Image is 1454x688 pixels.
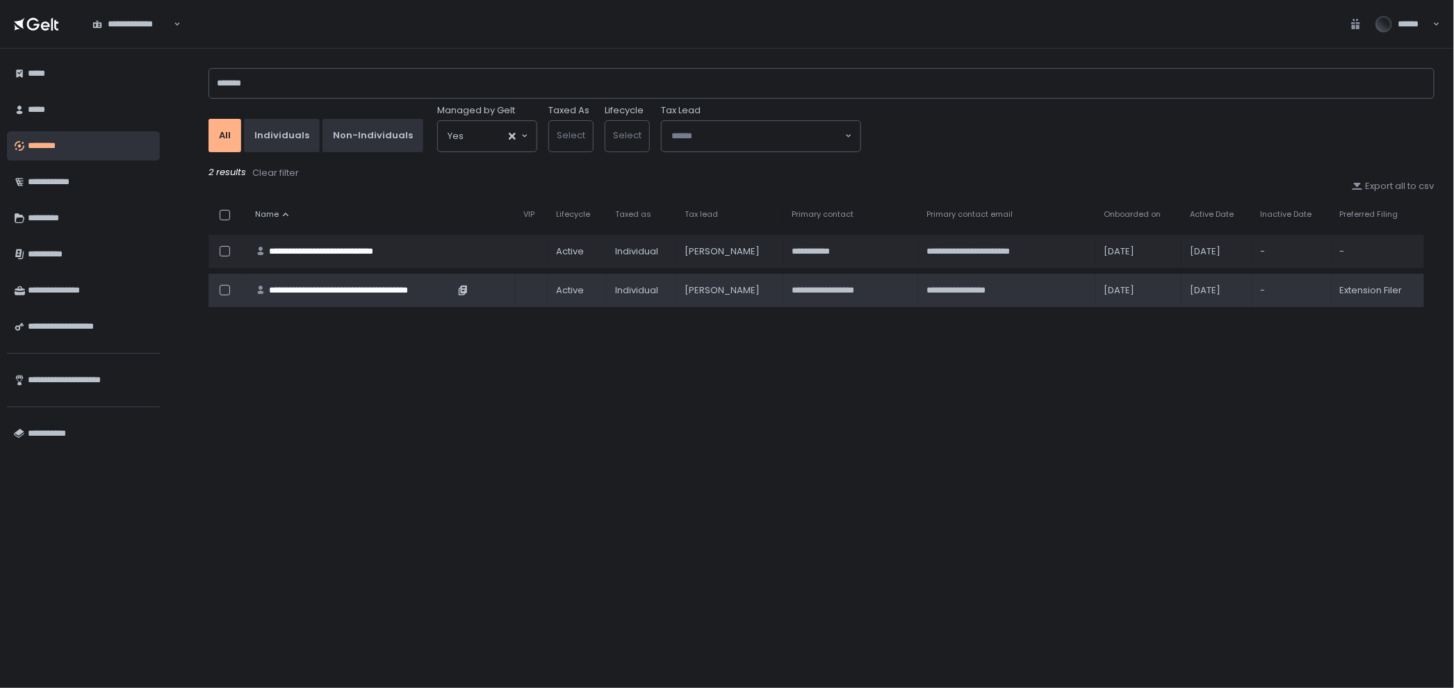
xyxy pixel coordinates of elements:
[1340,284,1416,297] div: Extension Filer
[509,133,516,140] button: Clear Selected
[252,167,299,179] div: Clear filter
[219,129,231,142] div: All
[671,129,844,143] input: Search for option
[1190,284,1243,297] div: [DATE]
[1261,245,1323,258] div: -
[685,245,775,258] div: [PERSON_NAME]
[661,104,701,117] span: Tax Lead
[209,166,1435,180] div: 2 results
[556,245,584,258] span: active
[1352,180,1435,193] button: Export all to csv
[1104,284,1174,297] div: [DATE]
[523,209,534,220] span: VIP
[556,284,584,297] span: active
[254,129,309,142] div: Individuals
[437,104,515,117] span: Managed by Gelt
[685,284,775,297] div: [PERSON_NAME]
[548,104,589,117] label: Taxed As
[1340,245,1416,258] div: -
[1261,284,1323,297] div: -
[438,121,537,151] div: Search for option
[926,209,1013,220] span: Primary contact email
[613,129,642,142] span: Select
[685,209,718,220] span: Tax lead
[792,209,853,220] span: Primary contact
[556,209,590,220] span: Lifecycle
[615,209,651,220] span: Taxed as
[252,166,300,180] button: Clear filter
[1261,209,1312,220] span: Inactive Date
[615,284,668,297] div: Individual
[662,121,860,151] div: Search for option
[605,104,644,117] label: Lifecycle
[1340,209,1398,220] span: Preferred Filing
[244,119,320,152] button: Individuals
[1190,245,1243,258] div: [DATE]
[1104,245,1174,258] div: [DATE]
[448,129,464,143] span: Yes
[83,9,181,38] div: Search for option
[333,129,413,142] div: Non-Individuals
[464,129,507,143] input: Search for option
[557,129,585,142] span: Select
[322,119,423,152] button: Non-Individuals
[209,119,241,152] button: All
[615,245,668,258] div: Individual
[255,209,279,220] span: Name
[1190,209,1234,220] span: Active Date
[1104,209,1161,220] span: Onboarded on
